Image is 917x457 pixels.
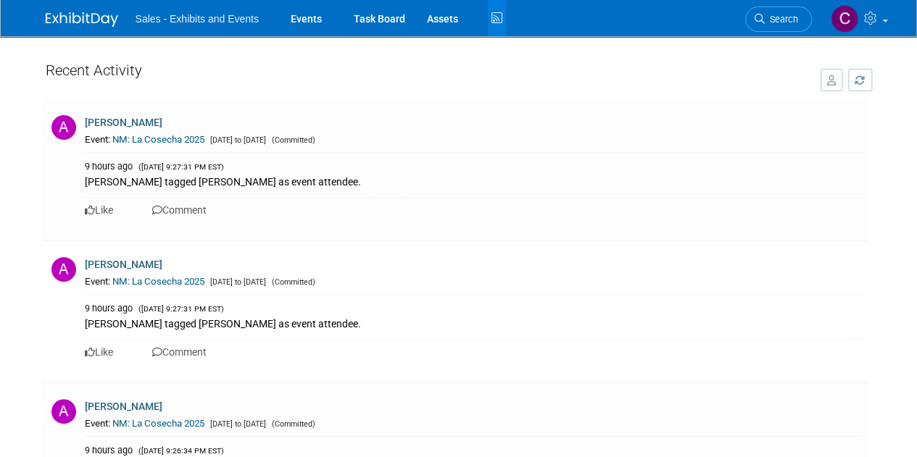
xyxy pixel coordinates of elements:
span: [DATE] to [DATE] [207,135,266,145]
a: Comment [152,204,207,216]
img: A.jpg [51,399,76,424]
span: 9 hours ago [85,161,133,172]
span: ([DATE] 9:26:34 PM EST) [135,446,224,456]
span: (Committed) [268,277,315,287]
img: A.jpg [51,115,76,140]
span: Event: [85,418,110,429]
span: Sales - Exhibits and Events [136,13,259,25]
a: Like [85,204,113,216]
span: [DATE] to [DATE] [207,277,266,287]
div: [PERSON_NAME] tagged [PERSON_NAME] as event attendee. [85,173,863,189]
span: (Committed) [268,135,315,145]
a: NM: La Cosecha 2025 [112,276,204,287]
span: 9 hours ago [85,445,133,456]
div: Recent Activity [46,54,806,93]
a: [PERSON_NAME] [85,259,162,270]
a: Comment [152,346,207,358]
img: ExhibitDay [46,12,118,27]
a: Like [85,346,113,358]
span: 9 hours ago [85,303,133,314]
span: (Committed) [268,419,315,429]
span: Event: [85,134,110,145]
span: Event: [85,276,110,287]
div: [PERSON_NAME] tagged [PERSON_NAME] as event attendee. [85,315,863,331]
a: [PERSON_NAME] [85,401,162,412]
a: NM: La Cosecha 2025 [112,418,204,429]
a: [PERSON_NAME] [85,117,162,128]
a: Search [745,7,812,32]
span: ([DATE] 9:27:31 PM EST) [135,304,224,314]
a: NM: La Cosecha 2025 [112,134,204,145]
span: Search [765,14,798,25]
span: [DATE] to [DATE] [207,419,266,429]
img: Christine Lurz [831,5,858,33]
span: ([DATE] 9:27:31 PM EST) [135,162,224,172]
img: A.jpg [51,257,76,282]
